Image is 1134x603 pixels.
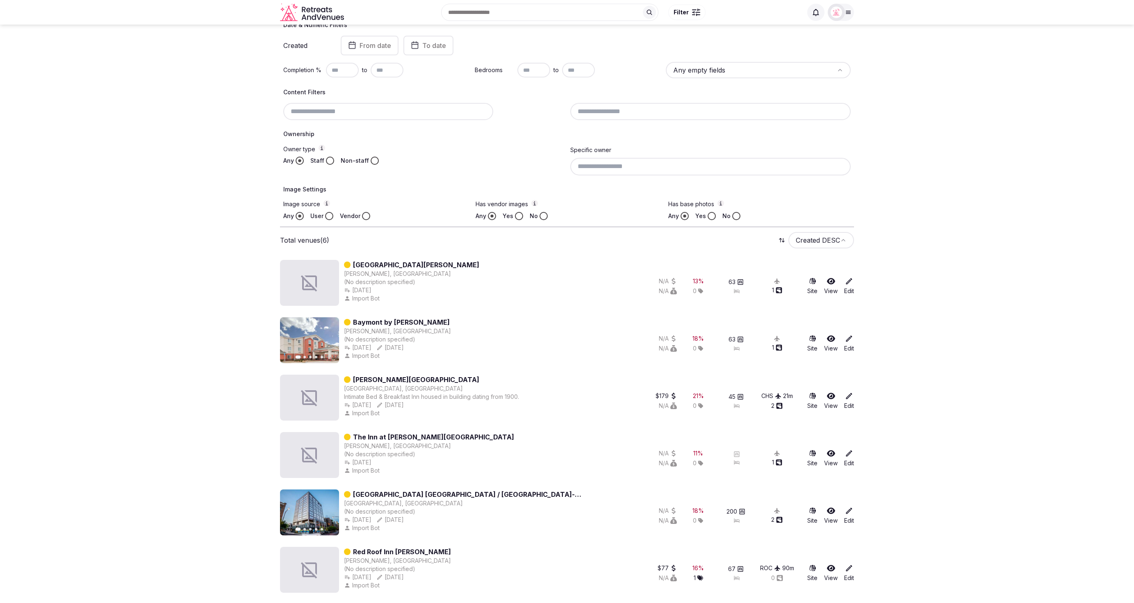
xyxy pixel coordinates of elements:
[315,528,317,530] button: Go to slide 4
[771,574,783,582] button: 0
[376,516,404,524] button: [DATE]
[280,3,346,22] svg: Retreats and Venues company logo
[831,7,842,18] img: miaceralde
[658,564,677,572] button: $77
[344,466,381,475] button: Import Bot
[659,459,677,467] button: N/A
[344,516,371,524] button: [DATE]
[280,489,339,535] img: Featured image for Hyatt House Chicago / West Loop-Fulton Market
[726,507,737,516] span: 200
[309,356,312,358] button: Go to slide 3
[296,528,301,531] button: Go to slide 1
[659,517,677,525] button: N/A
[807,507,817,525] a: Site
[344,573,371,581] button: [DATE]
[726,507,745,516] button: 200
[344,557,451,565] button: [PERSON_NAME], [GEOGRAPHIC_DATA]
[824,564,838,582] a: View
[296,355,301,359] button: Go to slide 1
[782,564,794,572] div: 90 m
[344,565,451,573] div: (No description specified)
[353,489,629,499] a: [GEOGRAPHIC_DATA] [GEOGRAPHIC_DATA] / [GEOGRAPHIC_DATA]-[PERSON_NAME][GEOGRAPHIC_DATA]
[692,507,704,515] div: 18 %
[728,565,744,573] button: 67
[303,528,306,530] button: Go to slide 2
[674,8,689,16] span: Filter
[694,574,703,582] button: 1
[280,3,346,22] a: Visit the homepage
[692,564,704,572] div: 16 %
[659,574,677,582] button: N/A
[315,356,317,358] button: Go to slide 4
[807,564,817,582] a: Site
[376,573,404,581] button: [DATE]
[321,528,323,530] button: Go to slide 5
[692,507,704,515] button: 18%
[309,528,312,530] button: Go to slide 3
[824,507,838,525] a: View
[353,547,451,557] a: Red Roof Inn [PERSON_NAME]
[668,5,706,20] button: Filter
[321,356,323,358] button: Go to slide 5
[344,581,381,589] button: Import Bot
[728,565,736,573] span: 67
[344,524,381,532] button: Import Bot
[844,507,854,525] a: Edit
[771,516,783,524] button: 2
[844,564,854,582] a: Edit
[692,564,704,572] button: 16%
[693,459,697,467] span: 0
[344,507,584,516] div: (No description specified)
[303,356,306,358] button: Go to slide 2
[760,564,781,572] button: ROC
[344,499,463,507] button: [GEOGRAPHIC_DATA], [GEOGRAPHIC_DATA]
[659,507,677,515] button: N/A
[782,564,794,572] button: 90m
[693,517,697,525] span: 0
